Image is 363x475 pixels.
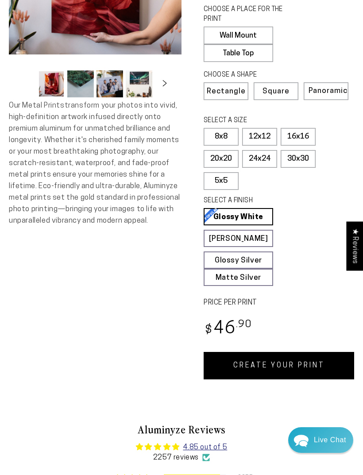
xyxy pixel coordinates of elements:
[204,196,290,206] legend: SELECT A FINISH
[155,74,174,93] button: Slide right
[204,5,290,24] legend: CHOOSE A PLACE FOR THE PRINT
[205,324,212,336] span: $
[67,70,94,97] button: Load image 2 in gallery view
[16,422,347,437] h2: Aluminyze Reviews
[204,321,252,338] bdi: 46
[204,269,273,286] a: Matte Silver
[204,44,273,62] label: Table Top
[236,320,252,330] sup: .90
[204,352,354,379] a: CREATE YOUR PRINT
[281,150,316,168] label: 30x30
[97,70,123,97] button: Load image 3 in gallery view
[204,172,239,190] label: 5x5
[204,116,290,126] legend: SELECT A SIZE
[204,128,239,146] label: 8x8
[288,427,353,453] div: Chat widget toggle
[16,453,347,463] div: 2257 reviews
[281,128,316,146] label: 16x16
[242,128,277,146] label: 12x12
[207,88,246,95] span: Rectangle
[38,70,65,97] button: Load image 1 in gallery view
[314,427,346,453] div: Contact Us Directly
[242,150,277,168] label: 24x24
[204,298,354,308] label: PRICE PER PRINT
[204,230,273,247] a: [PERSON_NAME]
[126,70,152,97] button: Load image 4 in gallery view
[204,150,239,168] label: 20x20
[263,88,290,95] span: Square
[16,442,347,452] div: Average rating is 4.85 stars
[204,27,273,44] label: Wall Mount
[204,251,273,269] a: Glossy Silver
[346,221,363,270] div: Click to open Judge.me floating reviews tab
[309,87,348,95] span: Panoramic
[204,208,273,225] a: Glossy White
[9,102,180,224] span: Our Metal Prints transform your photos into vivid, high-definition artwork infused directly onto ...
[16,74,35,93] button: Slide left
[202,454,210,461] img: Verified Checkmark
[204,70,290,80] legend: CHOOSE A SHAPE
[183,444,227,451] a: 4.85 out of 5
